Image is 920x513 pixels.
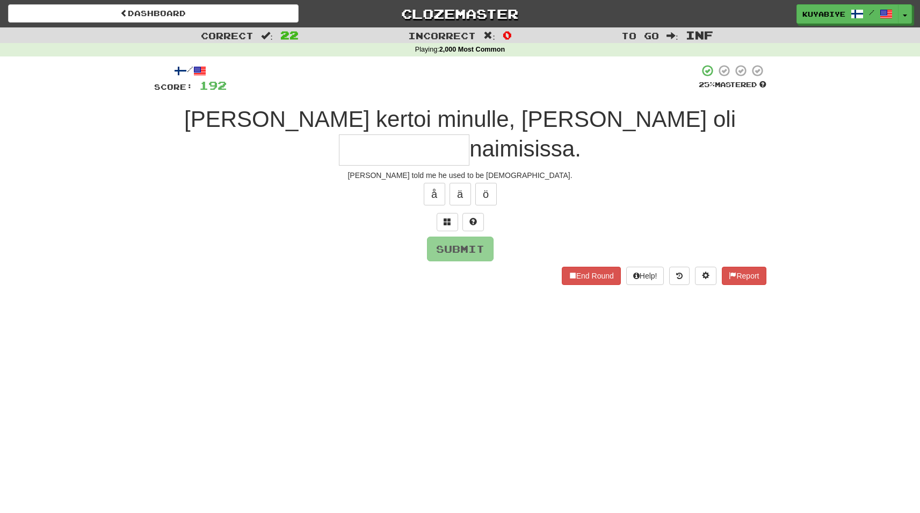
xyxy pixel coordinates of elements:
[699,80,715,89] span: 25 %
[450,183,471,205] button: ä
[669,267,690,285] button: Round history (alt+y)
[626,267,664,285] button: Help!
[562,267,621,285] button: End Round
[154,82,193,91] span: Score:
[199,79,227,92] span: 192
[201,30,253,41] span: Correct
[475,183,497,205] button: ö
[667,31,678,40] span: :
[315,4,605,23] a: Clozemaster
[261,31,273,40] span: :
[154,64,227,77] div: /
[427,237,494,261] button: Submit
[699,80,766,90] div: Mastered
[483,31,495,40] span: :
[154,170,766,181] div: [PERSON_NAME] told me he used to be [DEMOGRAPHIC_DATA].
[439,46,505,53] strong: 2,000 Most Common
[686,28,713,41] span: Inf
[621,30,659,41] span: To go
[722,267,766,285] button: Report
[869,9,874,16] span: /
[437,213,458,231] button: Switch sentence to multiple choice alt+p
[802,9,845,19] span: kuyabiye
[503,28,512,41] span: 0
[462,213,484,231] button: Single letter hint - you only get 1 per sentence and score half the points! alt+h
[424,183,445,205] button: å
[280,28,299,41] span: 22
[796,4,899,24] a: kuyabiye /
[469,136,581,161] span: naimisissa.
[8,4,299,23] a: Dashboard
[184,106,736,132] span: [PERSON_NAME] kertoi minulle, [PERSON_NAME] oli
[408,30,476,41] span: Incorrect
